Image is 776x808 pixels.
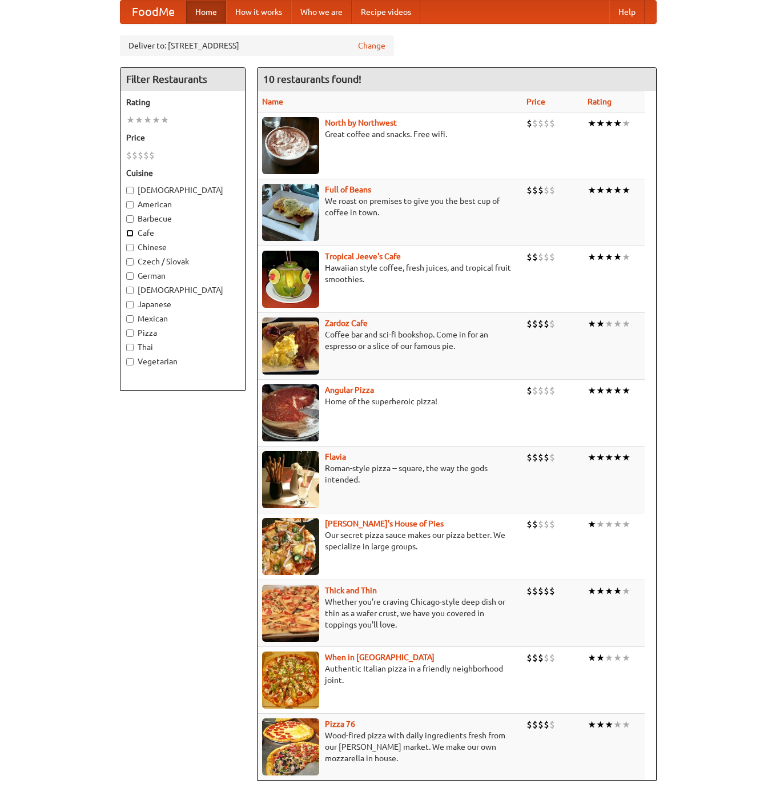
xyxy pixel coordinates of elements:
li: $ [526,585,532,597]
li: ★ [613,652,622,664]
li: $ [549,652,555,664]
li: ★ [588,585,596,597]
li: ★ [613,518,622,530]
a: Pizza 76 [325,719,355,729]
a: Home [186,1,226,23]
li: ★ [613,585,622,597]
li: $ [538,117,544,130]
a: Zardoz Cafe [325,319,368,328]
img: luigis.jpg [262,518,319,575]
li: $ [526,652,532,664]
input: Chinese [126,244,134,251]
a: Name [262,97,283,106]
p: Roman-style pizza -- square, the way the gods intended. [262,463,518,485]
label: [DEMOGRAPHIC_DATA] [126,184,239,196]
li: ★ [622,117,630,130]
img: wheninrome.jpg [262,652,319,709]
li: ★ [135,114,143,126]
li: $ [544,251,549,263]
ng-pluralize: 10 restaurants found! [263,74,361,85]
li: ★ [143,114,152,126]
li: ★ [596,718,605,731]
p: Hawaiian style coffee, fresh juices, and tropical fruit smoothies. [262,262,518,285]
li: $ [538,451,544,464]
label: American [126,199,239,210]
li: $ [549,451,555,464]
li: $ [544,117,549,130]
label: Japanese [126,299,239,310]
li: $ [526,718,532,731]
li: ★ [622,718,630,731]
p: Great coffee and snacks. Free wifi. [262,128,518,140]
li: ★ [622,384,630,397]
a: How it works [226,1,291,23]
li: $ [538,718,544,731]
p: Authentic Italian pizza in a friendly neighborhood joint. [262,663,518,686]
li: ★ [613,718,622,731]
li: $ [538,518,544,530]
li: ★ [622,317,630,330]
li: ★ [152,114,160,126]
li: $ [538,251,544,263]
li: ★ [588,451,596,464]
input: Pizza [126,329,134,337]
label: [DEMOGRAPHIC_DATA] [126,284,239,296]
li: ★ [613,451,622,464]
a: [PERSON_NAME]'s House of Pies [325,519,444,528]
input: Czech / Slovak [126,258,134,266]
li: ★ [596,317,605,330]
p: Coffee bar and sci-fi bookshop. Come in for an espresso or a slice of our famous pie. [262,329,518,352]
li: ★ [622,652,630,664]
img: pizza76.jpg [262,718,319,775]
li: ★ [588,117,596,130]
li: ★ [126,114,135,126]
li: ★ [605,585,613,597]
li: $ [549,718,555,731]
input: Cafe [126,230,134,237]
img: north.jpg [262,117,319,174]
li: $ [532,117,538,130]
li: $ [538,384,544,397]
a: Rating [588,97,612,106]
a: Flavia [325,452,346,461]
li: ★ [605,518,613,530]
li: ★ [596,251,605,263]
li: $ [544,451,549,464]
li: ★ [588,184,596,196]
li: $ [532,384,538,397]
li: ★ [605,652,613,664]
a: Price [526,97,545,106]
li: ★ [605,384,613,397]
li: ★ [605,117,613,130]
li: $ [549,585,555,597]
li: $ [549,184,555,196]
li: $ [532,518,538,530]
li: $ [532,317,538,330]
li: ★ [588,317,596,330]
li: ★ [588,652,596,664]
li: $ [526,251,532,263]
li: ★ [596,184,605,196]
b: Thick and Thin [325,586,377,595]
input: [DEMOGRAPHIC_DATA] [126,287,134,294]
li: $ [538,317,544,330]
li: $ [538,184,544,196]
li: ★ [622,451,630,464]
a: Help [609,1,645,23]
li: ★ [613,251,622,263]
li: $ [549,384,555,397]
a: FoodMe [120,1,186,23]
li: ★ [596,518,605,530]
li: $ [526,384,532,397]
label: Barbecue [126,213,239,224]
input: Mexican [126,315,134,323]
li: ★ [596,652,605,664]
li: ★ [613,384,622,397]
li: ★ [160,114,169,126]
li: ★ [622,518,630,530]
li: ★ [588,718,596,731]
a: North by Northwest [325,118,397,127]
label: Thai [126,341,239,353]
